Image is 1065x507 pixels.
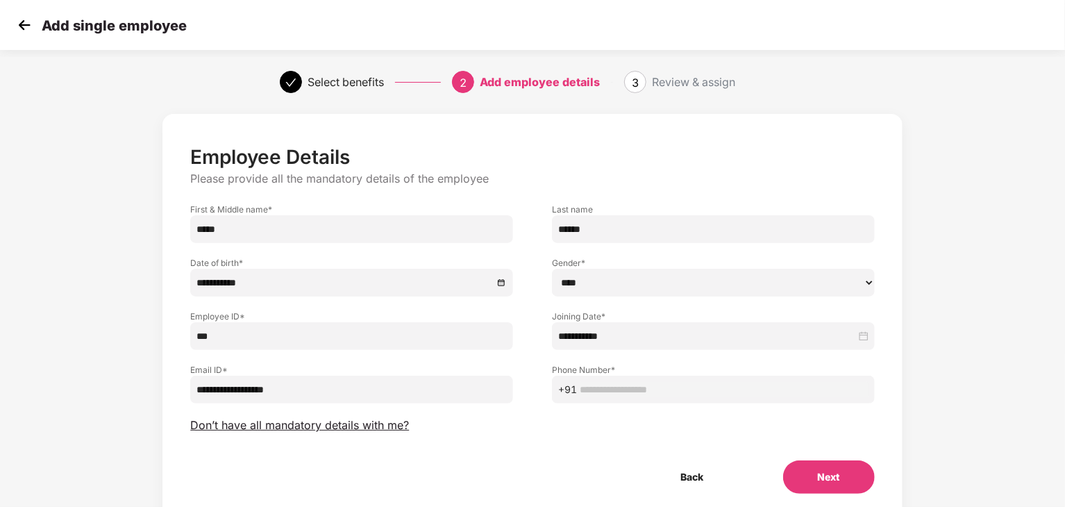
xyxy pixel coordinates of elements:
[190,364,513,376] label: Email ID
[190,145,874,169] p: Employee Details
[190,257,513,269] label: Date of birth
[285,77,296,88] span: check
[652,71,735,93] div: Review & assign
[480,71,600,93] div: Add employee details
[552,203,875,215] label: Last name
[646,460,739,494] button: Back
[460,76,467,90] span: 2
[783,460,875,494] button: Next
[42,17,187,34] p: Add single employee
[552,364,875,376] label: Phone Number
[632,76,639,90] span: 3
[552,257,875,269] label: Gender
[190,418,409,433] span: Don’t have all mandatory details with me?
[552,310,875,322] label: Joining Date
[558,382,577,397] span: +91
[190,203,513,215] label: First & Middle name
[190,172,874,186] p: Please provide all the mandatory details of the employee
[14,15,35,35] img: svg+xml;base64,PHN2ZyB4bWxucz0iaHR0cDovL3d3dy53My5vcmcvMjAwMC9zdmciIHdpZHRoPSIzMCIgaGVpZ2h0PSIzMC...
[190,310,513,322] label: Employee ID
[308,71,384,93] div: Select benefits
